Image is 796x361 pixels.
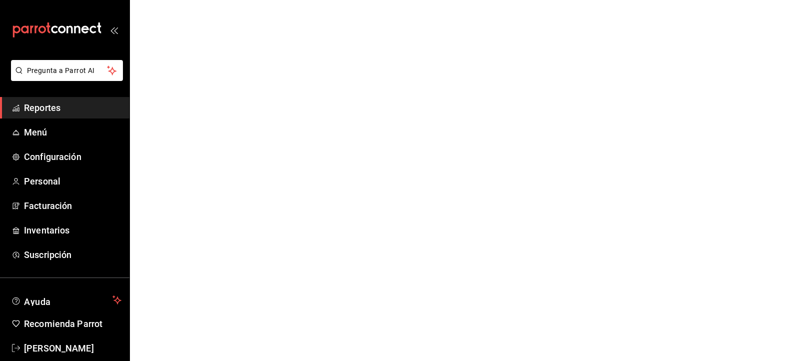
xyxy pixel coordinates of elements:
[24,248,121,261] span: Suscripción
[24,294,108,306] span: Ayuda
[24,223,121,237] span: Inventarios
[110,26,118,34] button: open_drawer_menu
[7,72,123,83] a: Pregunta a Parrot AI
[24,150,121,163] span: Configuración
[24,125,121,139] span: Menú
[24,174,121,188] span: Personal
[24,341,121,355] span: [PERSON_NAME]
[27,65,107,76] span: Pregunta a Parrot AI
[24,101,121,114] span: Reportes
[11,60,123,81] button: Pregunta a Parrot AI
[24,317,121,330] span: Recomienda Parrot
[24,199,121,212] span: Facturación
